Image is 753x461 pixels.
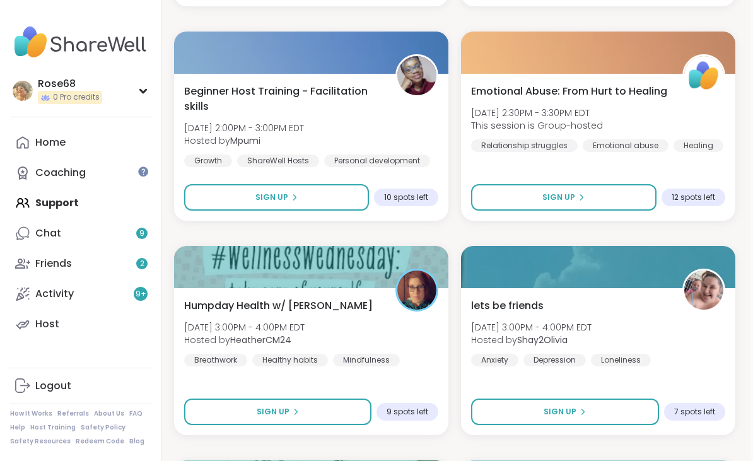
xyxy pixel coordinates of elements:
a: Redeem Code [76,437,124,446]
span: Hosted by [184,134,304,147]
div: Relationship struggles [471,139,578,152]
button: Sign Up [184,184,369,211]
button: Sign Up [471,184,657,211]
div: Chat [35,226,61,240]
b: Mpumi [230,134,260,147]
a: FAQ [129,409,143,418]
div: Healing [674,139,723,152]
span: [DATE] 2:00PM - 3:00PM EDT [184,122,304,134]
span: [DATE] 2:30PM - 3:30PM EDT [471,107,603,119]
a: Help [10,423,25,432]
div: Healthy habits [252,354,328,366]
a: Chat9 [10,218,151,248]
img: ShareWell Nav Logo [10,20,151,64]
div: Home [35,136,66,149]
span: Humpday Health w/ [PERSON_NAME] [184,298,373,313]
div: Loneliness [591,354,651,366]
div: Mindfulness [333,354,400,366]
img: Mpumi [397,56,436,95]
a: Home [10,127,151,158]
a: How It Works [10,409,52,418]
a: Host Training [30,423,76,432]
span: 9 + [136,289,146,300]
button: Sign Up [471,399,659,425]
a: Safety Policy [81,423,125,432]
a: Blog [129,437,144,446]
div: Friends [35,257,72,271]
b: HeatherCM24 [230,334,291,346]
span: Hosted by [471,334,592,346]
div: Host [35,317,59,331]
span: [DATE] 3:00PM - 4:00PM EDT [184,321,305,334]
span: [DATE] 3:00PM - 4:00PM EDT [471,321,592,334]
div: Personal development [324,155,430,167]
a: Referrals [57,409,89,418]
span: 9 spots left [387,407,428,417]
a: Safety Resources [10,437,71,446]
span: 2 [140,259,144,269]
button: Sign Up [184,399,371,425]
span: 9 [139,228,144,239]
div: Breathwork [184,354,247,366]
a: Host [10,309,151,339]
div: Anxiety [471,354,518,366]
a: About Us [94,409,124,418]
div: Depression [523,354,586,366]
a: Activity9+ [10,279,151,309]
a: Coaching [10,158,151,188]
span: Emotional Abuse: From Hurt to Healing [471,84,667,99]
div: Growth [184,155,232,167]
span: This session is Group-hosted [471,119,603,132]
span: Sign Up [542,192,575,203]
span: Sign Up [255,192,288,203]
span: Sign Up [544,406,576,417]
span: 10 spots left [384,192,428,202]
div: Emotional abuse [583,139,668,152]
span: Sign Up [257,406,289,417]
img: ShareWell [684,56,723,95]
img: Shay2Olivia [684,271,723,310]
div: Rose68 [38,77,102,91]
span: lets be friends [471,298,544,313]
span: Beginner Host Training - Facilitation skills [184,84,382,114]
span: 0 Pro credits [53,92,100,103]
span: Hosted by [184,334,305,346]
iframe: Spotlight [138,166,148,177]
b: Shay2Olivia [517,334,568,346]
a: Friends2 [10,248,151,279]
div: Activity [35,287,74,301]
img: HeatherCM24 [397,271,436,310]
div: Logout [35,379,71,393]
img: Rose68 [13,81,33,101]
a: Logout [10,371,151,401]
div: ShareWell Hosts [237,155,319,167]
span: 12 spots left [672,192,715,202]
span: 7 spots left [674,407,715,417]
div: Coaching [35,166,86,180]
